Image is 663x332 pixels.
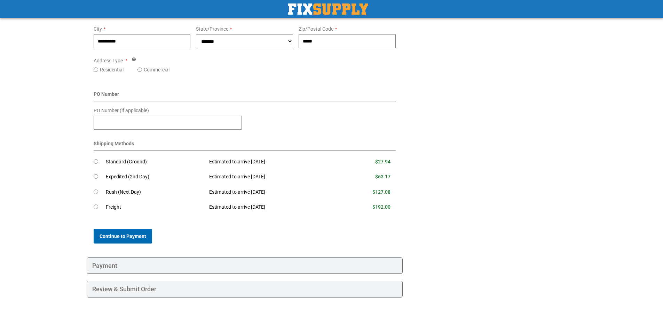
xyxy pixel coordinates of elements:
[106,169,204,185] td: Expedited (2nd Day)
[299,26,333,32] span: Zip/Postal Code
[100,233,146,239] span: Continue to Payment
[288,3,368,15] img: Fix Industrial Supply
[204,185,338,200] td: Estimated to arrive [DATE]
[94,91,396,101] div: PO Number
[204,154,338,170] td: Estimated to arrive [DATE]
[94,140,396,151] div: Shipping Methods
[204,169,338,185] td: Estimated to arrive [DATE]
[204,200,338,215] td: Estimated to arrive [DATE]
[372,189,390,195] span: $127.08
[288,3,368,15] a: store logo
[87,281,403,298] div: Review & Submit Order
[106,200,204,215] td: Freight
[144,66,169,73] label: Commercial
[375,174,390,179] span: $63.17
[94,229,152,244] button: Continue to Payment
[100,66,124,73] label: Residential
[372,204,390,210] span: $192.00
[196,26,228,32] span: State/Province
[106,185,204,200] td: Rush (Next Day)
[87,257,403,274] div: Payment
[94,26,102,32] span: City
[106,154,204,170] td: Standard (Ground)
[94,58,123,63] span: Address Type
[375,159,390,164] span: $27.94
[94,108,149,113] span: PO Number (if applicable)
